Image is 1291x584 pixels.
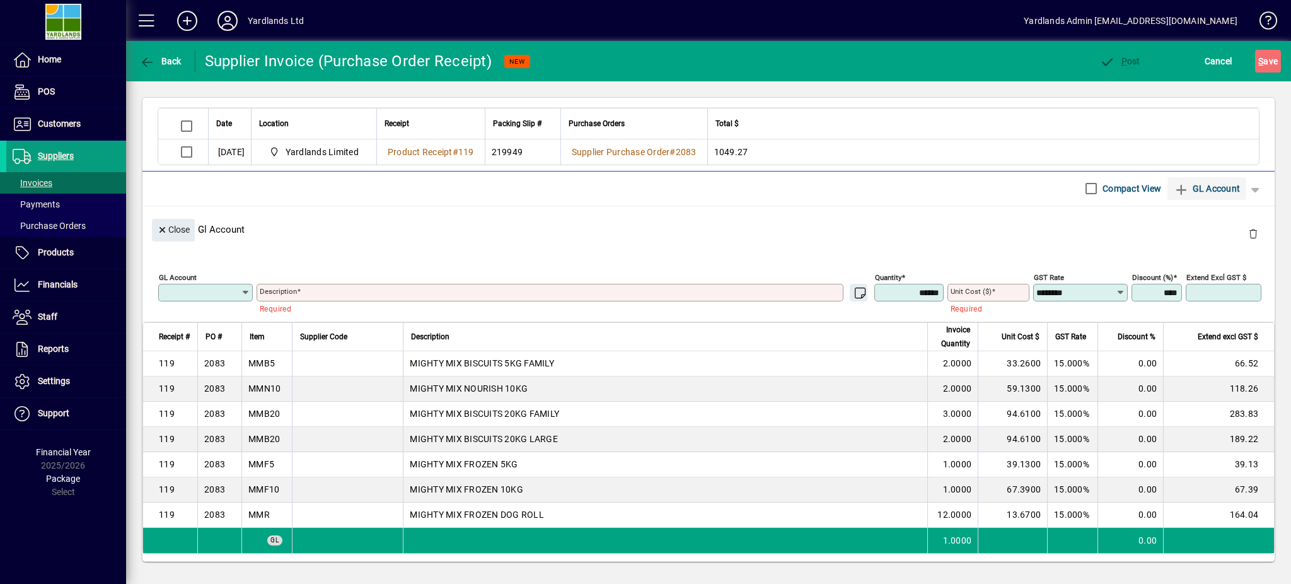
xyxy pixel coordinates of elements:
td: MIGHTY MIX BISCUITS 20KG FAMILY [403,402,927,427]
div: Receipt [385,117,477,131]
td: 2083 [197,402,241,427]
span: POS [38,86,55,96]
a: Support [6,398,126,429]
td: 67.39 [1163,477,1274,503]
td: 0.00 [1097,477,1163,503]
button: Post [1096,50,1143,73]
span: Yardlands Limited [286,146,359,158]
span: Payments [13,199,60,209]
a: Products [6,237,126,269]
mat-error: Required [951,301,1019,315]
span: NEW [509,57,525,66]
td: 2.0000 [927,351,978,377]
span: Receipt [385,117,409,131]
td: 119 [143,402,197,427]
td: MIGHTY MIX FROZEN 10KG [403,477,927,503]
span: Package [46,474,80,484]
span: Purchase Orders [569,117,625,131]
td: 15.000% [1047,477,1097,503]
span: Product Receipt [388,147,453,157]
button: Add PO Receipts [1148,79,1244,102]
span: ost [1099,56,1140,66]
td: 119 [143,351,197,377]
app-page-header-button: Back [126,50,195,73]
span: Home [38,54,61,64]
div: MMF10 [248,483,279,496]
td: 0.00 [1097,452,1163,477]
a: Settings [6,366,126,397]
button: Back [136,50,185,73]
a: Reports [6,334,126,365]
div: MMB20 [248,433,280,445]
mat-label: GST rate [1034,272,1064,281]
td: 119 [143,377,197,402]
a: Purchase Orders [6,215,126,237]
span: Supplier Code [300,330,347,344]
span: Staff [38,312,57,322]
span: Products [38,247,74,257]
a: Financials [6,269,126,301]
td: 189.22 [1163,427,1274,452]
td: MIGHTY MIX BISCUITS 5KG FAMILY [403,351,927,377]
mat-label: Discount (%) [1132,272,1173,281]
span: Close [157,219,190,240]
a: Supplier Purchase Order#2083 [567,145,701,159]
a: Product Receipt#119 [383,145,478,159]
span: Receipt # [159,330,190,344]
td: MIGHTY MIX FROZEN 5KG [403,452,927,477]
a: Customers [6,108,126,140]
td: 0.00 [1097,402,1163,427]
a: Knowledge Base [1250,3,1275,44]
td: 0.00 [1097,503,1163,528]
td: 15.000% [1047,377,1097,402]
span: Support [38,408,69,418]
button: Profile [207,9,248,32]
span: 2083 [676,147,697,157]
a: Invoices [6,172,126,194]
td: MIGHTY MIX FROZEN DOG ROLL [403,503,927,528]
td: 12.0000 [927,503,978,528]
td: 2083 [197,351,241,377]
mat-label: GL Account [159,272,197,281]
td: 13.6700 [978,503,1047,528]
td: 1.0000 [927,477,978,503]
span: Yardlands Limited [264,144,364,160]
mat-label: Description [260,287,297,296]
div: Date [216,117,243,131]
div: MMF5 [248,458,274,470]
span: Settings [38,376,70,386]
app-page-header-button: Delete [1238,228,1268,239]
span: Reports [38,344,69,354]
td: 119 [143,477,197,503]
td: 15.000% [1047,402,1097,427]
td: 33.2600 [978,351,1047,377]
div: MMN10 [248,382,281,395]
td: 39.13 [1163,452,1274,477]
td: 1049.27 [707,139,1259,165]
span: Date [216,117,232,131]
mat-error: Required [260,301,860,315]
span: Financials [38,279,78,289]
span: Packing Slip # [493,117,541,131]
td: 2083 [197,377,241,402]
span: Unit Cost $ [1002,330,1039,344]
span: Location [259,117,289,131]
div: Total $ [715,117,1244,131]
span: [DATE] [218,146,245,158]
span: Customers [38,119,81,129]
span: 119 [458,147,474,157]
span: P [1121,56,1127,66]
span: Back [139,56,182,66]
div: MMR [248,508,270,521]
td: 2083 [197,427,241,452]
td: 2083 [197,503,241,528]
td: 15.000% [1047,503,1097,528]
td: 219949 [485,139,560,165]
span: Item [250,330,265,344]
span: ave [1258,51,1278,71]
td: 0.00 [1097,528,1163,553]
span: GST Rate [1055,330,1086,344]
span: Total $ [715,117,739,131]
td: 94.6100 [978,402,1047,427]
td: 67.3900 [978,477,1047,503]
